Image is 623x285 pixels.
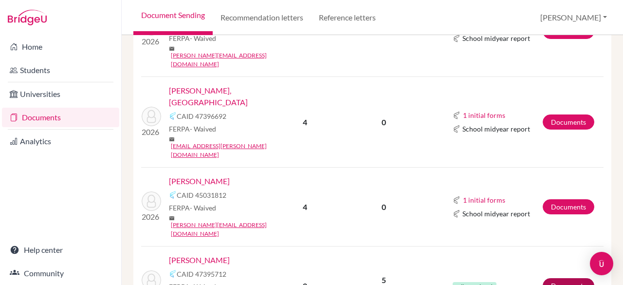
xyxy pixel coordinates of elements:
[2,132,119,151] a: Analytics
[453,35,460,42] img: Common App logo
[169,254,230,266] a: [PERSON_NAME]
[169,124,216,134] span: FERPA
[169,33,216,43] span: FERPA
[169,136,175,142] span: mail
[171,221,279,238] a: [PERSON_NAME][EMAIL_ADDRESS][DOMAIN_NAME]
[142,107,161,126] img: Moseley, Madison
[8,10,47,25] img: Bridge-U
[2,37,119,57] a: Home
[142,211,161,223] p: 2026
[190,204,216,212] span: - Waived
[142,36,161,47] p: 2026
[142,126,161,138] p: 2026
[2,84,119,104] a: Universities
[169,203,216,213] span: FERPA
[453,112,460,119] img: Common App logo
[2,240,119,260] a: Help center
[169,175,230,187] a: [PERSON_NAME]
[169,191,177,199] img: Common App logo
[339,116,429,128] p: 0
[462,209,530,219] span: School midyear report
[171,142,279,159] a: [EMAIL_ADDRESS][PERSON_NAME][DOMAIN_NAME]
[543,199,594,214] a: Documents
[169,112,177,120] img: Common App logo
[303,27,307,36] b: 9
[169,270,177,278] img: Common App logo
[453,125,460,133] img: Common App logo
[543,114,594,130] a: Documents
[453,210,460,218] img: Common App logo
[177,269,226,279] span: CAID 47395712
[453,196,460,204] img: Common App logo
[303,117,307,127] b: 4
[169,215,175,221] span: mail
[2,264,119,283] a: Community
[536,8,611,27] button: [PERSON_NAME]
[462,33,530,43] span: School midyear report
[190,125,216,133] span: - Waived
[303,202,307,211] b: 4
[462,124,530,134] span: School midyear report
[2,60,119,80] a: Students
[2,108,119,127] a: Documents
[169,85,279,108] a: [PERSON_NAME], [GEOGRAPHIC_DATA]
[142,191,161,211] img: Ryan, Quinn
[462,110,506,121] button: 1 initial forms
[462,194,506,206] button: 1 initial forms
[190,34,216,42] span: - Waived
[171,51,279,69] a: [PERSON_NAME][EMAIL_ADDRESS][DOMAIN_NAME]
[169,46,175,52] span: mail
[339,201,429,213] p: 0
[177,190,226,200] span: CAID 45031812
[177,111,226,121] span: CAID 47396692
[590,252,613,275] div: Open Intercom Messenger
